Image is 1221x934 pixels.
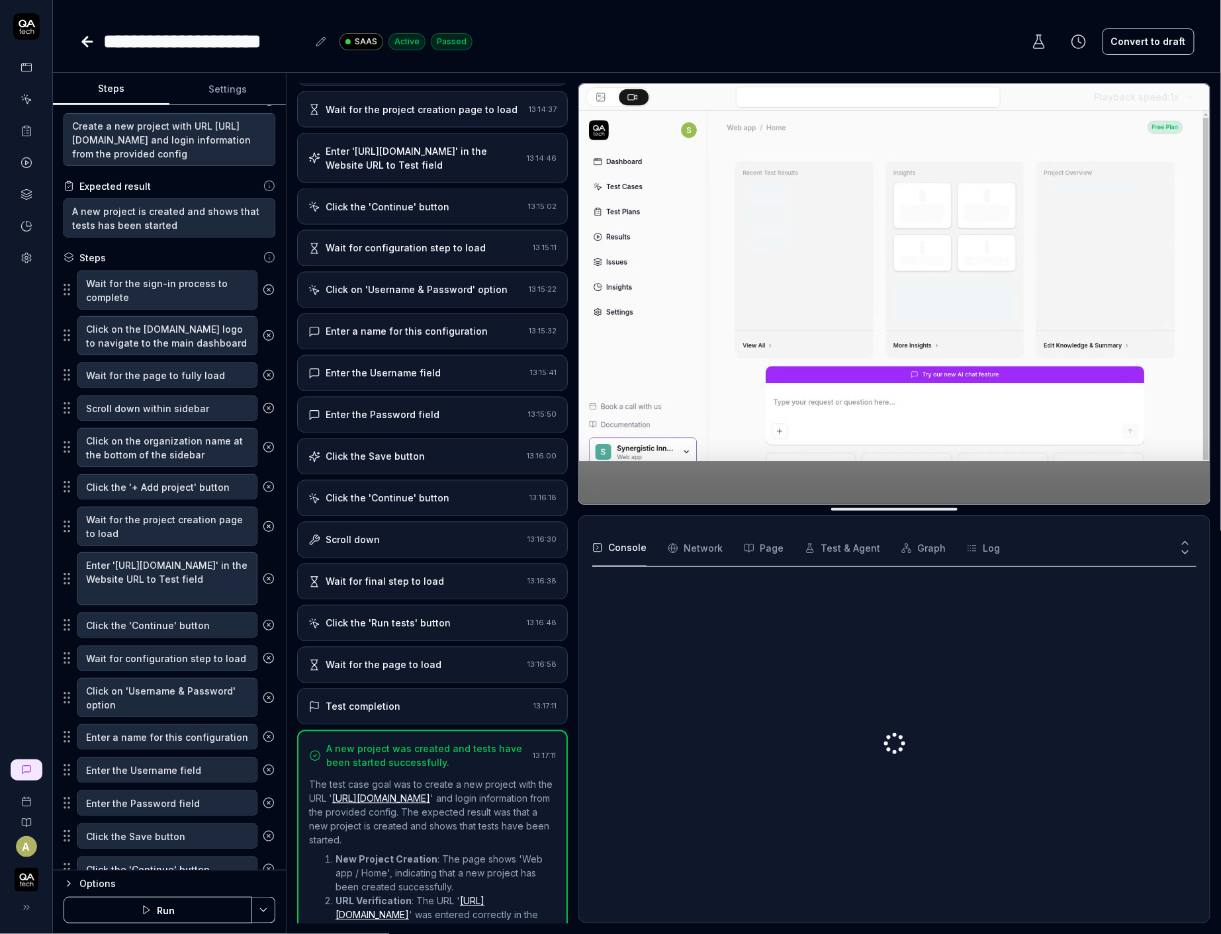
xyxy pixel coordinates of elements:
time: 13:16:48 [527,618,557,628]
time: 13:15:50 [528,410,557,419]
button: Page [744,530,784,567]
div: Suggestions [64,611,275,639]
a: Book a call with us [5,786,47,807]
button: View version history [1063,28,1095,55]
div: Click the 'Run tests' button [326,616,451,630]
time: 13:17:11 [533,702,557,711]
div: Suggestions [64,270,275,310]
button: Remove step [257,645,280,671]
button: Remove step [257,474,280,500]
div: Suggestions [64,677,275,718]
div: Click the Save button [326,450,425,464]
div: Playback speed: [1094,90,1179,104]
time: 13:15:11 [533,243,557,253]
div: Expected result [79,179,151,193]
div: Wait for the page to load [326,658,441,672]
button: Remove step [257,724,280,750]
a: Documentation [5,807,47,828]
div: Options [79,876,275,892]
a: [URL][DOMAIN_NAME] [336,896,484,921]
button: Remove step [257,612,280,638]
button: Convert to draft [1103,28,1195,55]
button: A [16,836,37,857]
time: 13:16:00 [527,452,557,461]
strong: URL Verification [336,896,412,907]
button: Remove step [257,395,280,421]
div: Enter the Username field [326,366,441,380]
div: Suggestions [64,855,275,883]
div: Suggestions [64,394,275,422]
time: 13:15:02 [528,202,557,211]
div: Enter '[URL][DOMAIN_NAME]' in the Website URL to Test field [326,144,521,172]
time: 13:16:58 [527,660,557,669]
time: 13:15:22 [529,285,557,294]
button: Remove step [257,823,280,849]
div: Suggestions [64,473,275,501]
div: Click the 'Continue' button [326,491,449,505]
button: Remove step [257,322,280,349]
button: Remove step [257,566,280,592]
div: Test completion [326,700,400,714]
div: Enter a name for this configuration [326,325,488,339]
button: Remove step [257,434,280,460]
div: Suggestions [64,316,275,356]
div: Passed [431,33,473,50]
button: Settings [169,73,286,105]
button: Remove step [257,276,280,303]
div: Suggestions [64,789,275,817]
button: Remove step [257,513,280,540]
button: QA Tech Logo [5,857,47,894]
div: Suggestions [64,723,275,751]
a: New conversation [11,759,42,781]
button: Steps [53,73,169,105]
button: Graph [901,530,946,567]
div: Wait for final step to load [326,575,444,589]
time: 13:14:46 [527,153,557,162]
div: Suggestions [64,822,275,850]
button: Remove step [257,790,280,816]
div: A new project was created and tests have been started successfully. [326,742,527,770]
time: 13:16:38 [527,577,557,586]
time: 13:15:32 [529,327,557,336]
time: 13:14:37 [529,105,557,114]
time: 13:16:30 [527,535,557,544]
button: Console [592,530,647,567]
p: The test case goal was to create a new project with the URL ' ' and login information from the pr... [309,778,556,847]
span: SAAS [355,36,377,48]
div: Suggestions [64,552,275,606]
div: Enter the Password field [326,408,439,422]
time: 13:16:18 [529,493,557,503]
div: Suggestions [64,756,275,784]
div: Suggestions [64,506,275,546]
li: : The page shows 'Web app / Home', indicating that a new project has been created successfully. [336,853,556,894]
time: 13:17:11 [533,751,556,760]
div: Wait for configuration step to load [326,241,486,255]
button: Test & Agent [805,530,880,567]
button: Run [64,897,252,923]
button: Options [64,876,275,892]
button: Log [967,530,1000,567]
button: Remove step [257,362,280,388]
div: Click on 'Username & Password' option [326,283,508,297]
button: Network [668,530,723,567]
div: Scroll down [326,533,380,547]
a: [URL][DOMAIN_NAME] [332,793,430,804]
img: QA Tech Logo [15,868,38,892]
time: 13:15:41 [530,368,557,378]
div: Steps [79,251,106,265]
div: Click the 'Continue' button [326,200,449,214]
div: Active [388,33,426,50]
strong: New Project Creation [336,854,437,865]
div: Suggestions [64,644,275,672]
button: Remove step [257,685,280,711]
div: Wait for the project creation page to load [326,103,518,116]
button: Remove step [257,757,280,783]
button: Remove step [257,856,280,882]
div: Suggestions [64,361,275,389]
a: SAAS [339,32,383,50]
div: Suggestions [64,427,275,468]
